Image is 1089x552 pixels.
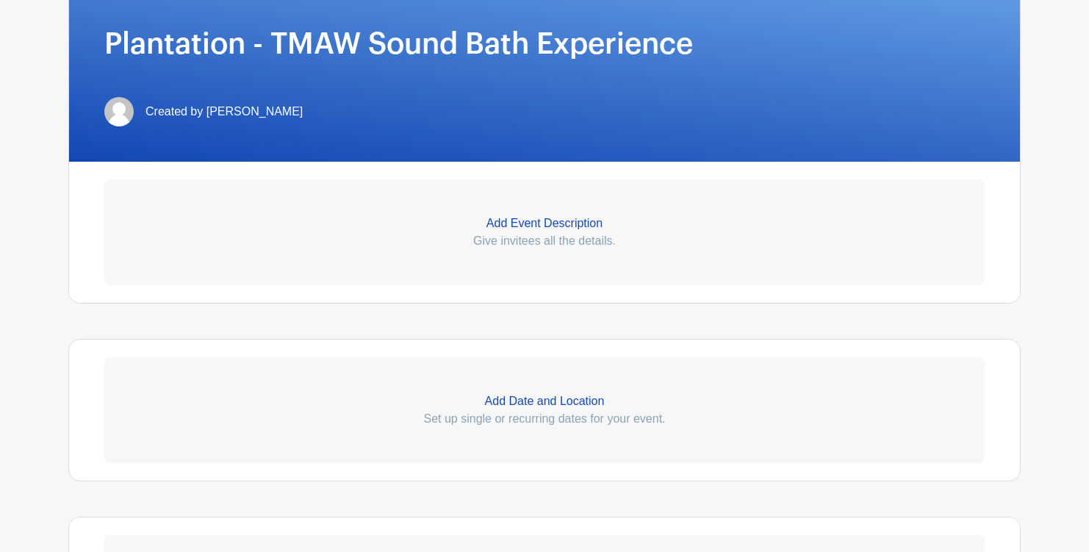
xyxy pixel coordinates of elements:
[104,393,985,410] p: Add Date and Location
[104,232,985,250] p: Give invitees all the details.
[104,357,985,463] a: Add Date and Location Set up single or recurring dates for your event.
[104,179,985,285] a: Add Event Description Give invitees all the details.
[104,215,985,232] p: Add Event Description
[145,103,303,121] span: Created by [PERSON_NAME]
[104,97,134,126] img: default-ce2991bfa6775e67f084385cd625a349d9dcbb7a52a09fb2fda1e96e2d18dcdb.png
[104,26,985,62] h1: Plantation - TMAW Sound Bath Experience
[104,410,985,428] p: Set up single or recurring dates for your event.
